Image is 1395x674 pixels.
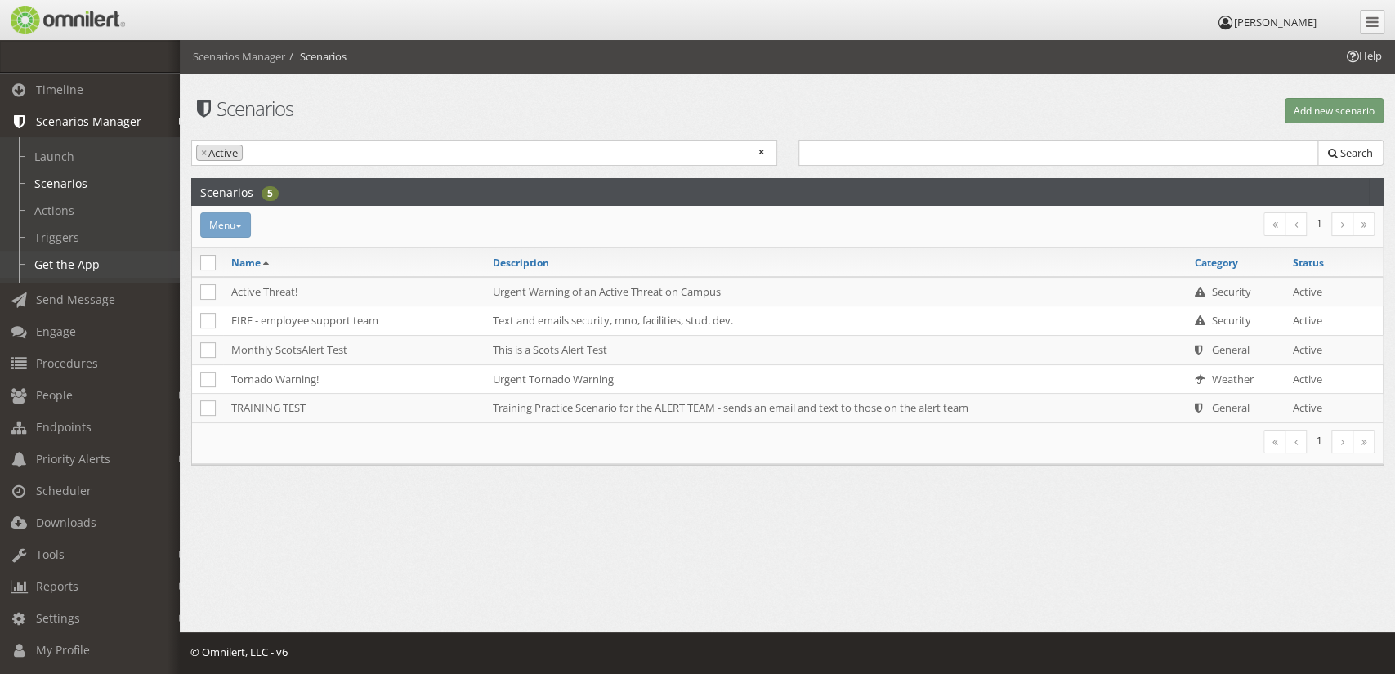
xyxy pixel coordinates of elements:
td: This is a Scots Alert Test [485,335,1187,364]
span: Send Message [36,292,115,307]
a: Next [1331,430,1353,453]
span: My Profile [36,642,90,658]
div: 5 [262,186,279,201]
a: Description [493,256,549,270]
td: Active [1285,306,1383,336]
td: Active [1285,277,1383,306]
td: TRAINING TEST [223,394,485,422]
span: Security [1212,284,1251,299]
a: First [1263,430,1285,453]
a: Name [231,256,261,270]
span: Security [1212,313,1251,328]
td: Text and emails security, mno, facilities, stud. dev. [485,306,1187,336]
li: Scenarios [285,49,347,65]
a: Previous [1285,212,1307,236]
span: Scheduler [36,483,92,498]
td: Active [1285,335,1383,364]
span: Downloads [36,515,96,530]
span: General [1212,342,1250,357]
td: Training Practice Scenario for the ALERT TEAM - sends an email and text to those on the alert team [485,394,1187,422]
span: Engage [36,324,76,339]
td: Active Threat! [223,277,485,306]
a: First [1263,212,1285,236]
li: Active [196,145,243,162]
li: 1 [1307,212,1332,234]
td: Active [1285,394,1383,422]
span: © Omnilert, LLC - v6 [190,645,288,659]
a: Omnilert Website [8,6,151,34]
img: Omnilert [8,6,125,34]
a: Previous [1285,430,1307,453]
td: Urgent Tornado Warning [485,364,1187,394]
span: [PERSON_NAME] [1234,15,1317,29]
span: Help [37,11,70,26]
span: × [201,145,207,161]
td: Tornado Warning! [223,364,485,394]
span: Search [1340,145,1373,160]
td: Urgent Warning of an Active Threat on Campus [485,277,1187,306]
li: 1 [1307,430,1332,452]
span: Scenarios Manager [36,114,141,129]
a: Category [1195,256,1238,270]
td: Active [1285,364,1383,394]
a: Collapse Menu [1360,10,1384,34]
span: General [1212,400,1250,415]
button: Search [1317,140,1384,167]
span: Procedures [36,355,98,371]
span: Settings [36,610,80,626]
button: Add new scenario [1285,98,1384,123]
span: Tools [36,547,65,562]
span: Weather [1212,372,1254,386]
span: Priority Alerts [36,451,110,466]
span: Endpoints [36,419,92,435]
td: FIRE - employee support team [223,306,485,336]
td: Monthly ScotsAlert Test [223,335,485,364]
span: Remove all items [758,145,764,160]
span: Timeline [36,82,83,97]
a: Last [1353,430,1375,453]
a: Next [1331,212,1353,236]
a: Last [1353,212,1375,236]
a: Status [1293,256,1324,270]
span: Help [1344,48,1382,64]
h1: Scenarios [191,98,777,119]
li: Scenarios Manager [193,49,285,65]
span: Reports [36,578,78,594]
h2: Scenarios [200,179,253,205]
span: People [36,387,73,403]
